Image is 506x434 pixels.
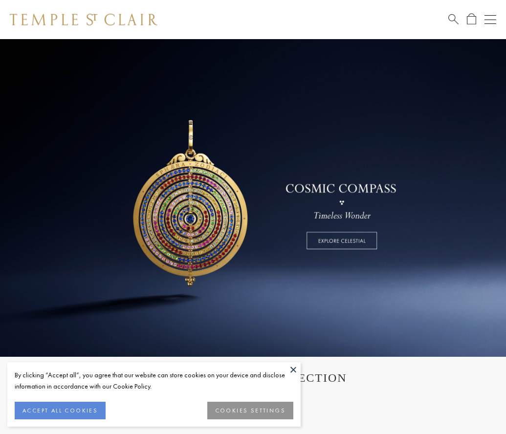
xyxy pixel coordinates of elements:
img: Temple St. Clair [10,14,157,25]
div: By clicking “Accept all”, you agree that our website can store cookies on your device and disclos... [15,369,293,392]
button: ACCEPT ALL COOKIES [15,402,106,419]
button: Open navigation [484,14,496,25]
button: COOKIES SETTINGS [207,402,293,419]
a: Open Shopping Bag [467,13,476,25]
a: Search [448,13,459,25]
